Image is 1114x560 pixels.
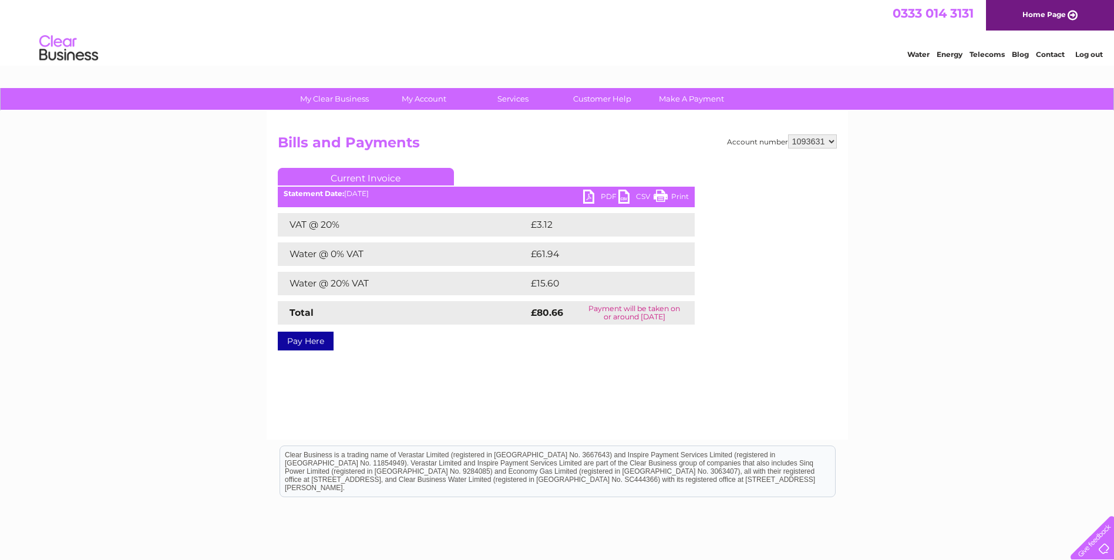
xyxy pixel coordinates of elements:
[937,50,962,59] a: Energy
[531,307,563,318] strong: £80.66
[1012,50,1029,59] a: Blog
[1075,50,1103,59] a: Log out
[583,190,618,207] a: PDF
[1036,50,1065,59] a: Contact
[278,332,334,350] a: Pay Here
[290,307,314,318] strong: Total
[727,134,837,149] div: Account number
[278,242,528,266] td: Water @ 0% VAT
[654,190,689,207] a: Print
[907,50,930,59] a: Water
[278,213,528,237] td: VAT @ 20%
[893,6,974,21] a: 0333 014 3131
[278,168,454,185] a: Current Invoice
[280,6,835,57] div: Clear Business is a trading name of Verastar Limited (registered in [GEOGRAPHIC_DATA] No. 3667643...
[970,50,1005,59] a: Telecoms
[643,88,740,110] a: Make A Payment
[528,272,670,295] td: £15.60
[39,31,99,66] img: logo.png
[528,213,665,237] td: £3.12
[528,242,670,266] td: £61.94
[286,88,383,110] a: My Clear Business
[278,272,528,295] td: Water @ 20% VAT
[278,190,695,198] div: [DATE]
[278,134,837,157] h2: Bills and Payments
[618,190,654,207] a: CSV
[554,88,651,110] a: Customer Help
[574,301,694,325] td: Payment will be taken on or around [DATE]
[284,189,344,198] b: Statement Date:
[465,88,561,110] a: Services
[375,88,472,110] a: My Account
